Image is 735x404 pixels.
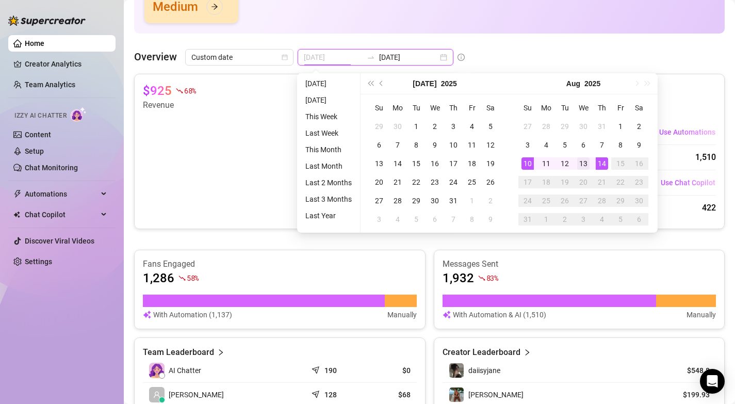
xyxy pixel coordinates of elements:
[566,73,580,94] button: Choose a month
[481,136,500,154] td: 2025-07-12
[659,128,715,136] span: Use Automations
[304,52,363,63] input: Start date
[574,191,593,210] td: 2025-08-27
[187,273,199,283] span: 58 %
[556,191,574,210] td: 2025-08-26
[559,120,571,133] div: 29
[373,157,385,170] div: 13
[659,124,716,140] button: Use Automations
[25,39,44,47] a: Home
[611,210,630,229] td: 2025-09-05
[211,3,218,10] span: arrow-right
[556,99,574,117] th: Tu
[481,191,500,210] td: 2025-08-02
[584,73,600,94] button: Choose a year
[388,173,407,191] td: 2025-07-21
[466,195,478,207] div: 1
[184,86,196,95] span: 68 %
[593,136,611,154] td: 2025-08-07
[301,143,356,156] li: This Month
[391,139,404,151] div: 7
[169,389,224,400] span: [PERSON_NAME]
[368,365,410,376] article: $0
[596,176,608,188] div: 21
[370,210,388,229] td: 2025-08-03
[661,179,715,187] span: Use Chat Copilot
[633,176,645,188] div: 23
[391,120,404,133] div: 30
[25,186,98,202] span: Automations
[373,120,385,133] div: 29
[614,157,627,170] div: 15
[301,110,356,123] li: This Week
[630,173,648,191] td: 2025-08-23
[25,131,51,139] a: Content
[143,270,174,286] article: 1,286
[426,210,444,229] td: 2025-08-06
[702,202,716,214] div: 422
[660,174,716,191] button: Use Chat Copilot
[466,139,478,151] div: 11
[559,195,571,207] div: 26
[484,213,497,225] div: 9
[577,213,590,225] div: 3
[370,136,388,154] td: 2025-07-06
[466,213,478,225] div: 8
[695,151,716,164] div: 1,510
[593,191,611,210] td: 2025-08-28
[443,258,716,270] article: Messages Sent
[537,136,556,154] td: 2025-08-04
[463,136,481,154] td: 2025-07-11
[596,213,608,225] div: 4
[443,346,520,359] article: Creator Leaderboard
[376,73,387,94] button: Previous month (PageUp)
[521,176,534,188] div: 17
[521,120,534,133] div: 27
[633,195,645,207] div: 30
[521,195,534,207] div: 24
[540,176,552,188] div: 18
[388,99,407,117] th: Mo
[410,120,422,133] div: 1
[444,99,463,117] th: Th
[301,193,356,205] li: Last 3 Months
[463,99,481,117] th: Fr
[481,99,500,117] th: Sa
[25,80,75,89] a: Team Analytics
[463,154,481,173] td: 2025-07-18
[449,387,464,402] img: Libby
[370,191,388,210] td: 2025-07-27
[577,176,590,188] div: 20
[463,191,481,210] td: 2025-08-01
[466,120,478,133] div: 4
[169,365,201,376] span: AI Chatter
[443,309,451,320] img: svg%3e
[407,99,426,117] th: Tu
[521,157,534,170] div: 10
[410,176,422,188] div: 22
[410,157,422,170] div: 15
[391,157,404,170] div: 14
[444,191,463,210] td: 2025-07-31
[447,157,460,170] div: 17
[481,210,500,229] td: 2025-08-09
[25,147,44,155] a: Setup
[559,139,571,151] div: 5
[447,195,460,207] div: 31
[556,154,574,173] td: 2025-08-12
[524,346,531,359] span: right
[518,99,537,117] th: Su
[633,213,645,225] div: 6
[540,213,552,225] div: 1
[633,157,645,170] div: 16
[559,176,571,188] div: 19
[449,363,464,378] img: daiisyjane
[574,99,593,117] th: We
[407,136,426,154] td: 2025-07-08
[687,309,716,320] article: Manually
[370,173,388,191] td: 2025-07-20
[312,388,322,398] span: send
[447,120,460,133] div: 3
[537,173,556,191] td: 2025-08-18
[217,346,224,359] span: right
